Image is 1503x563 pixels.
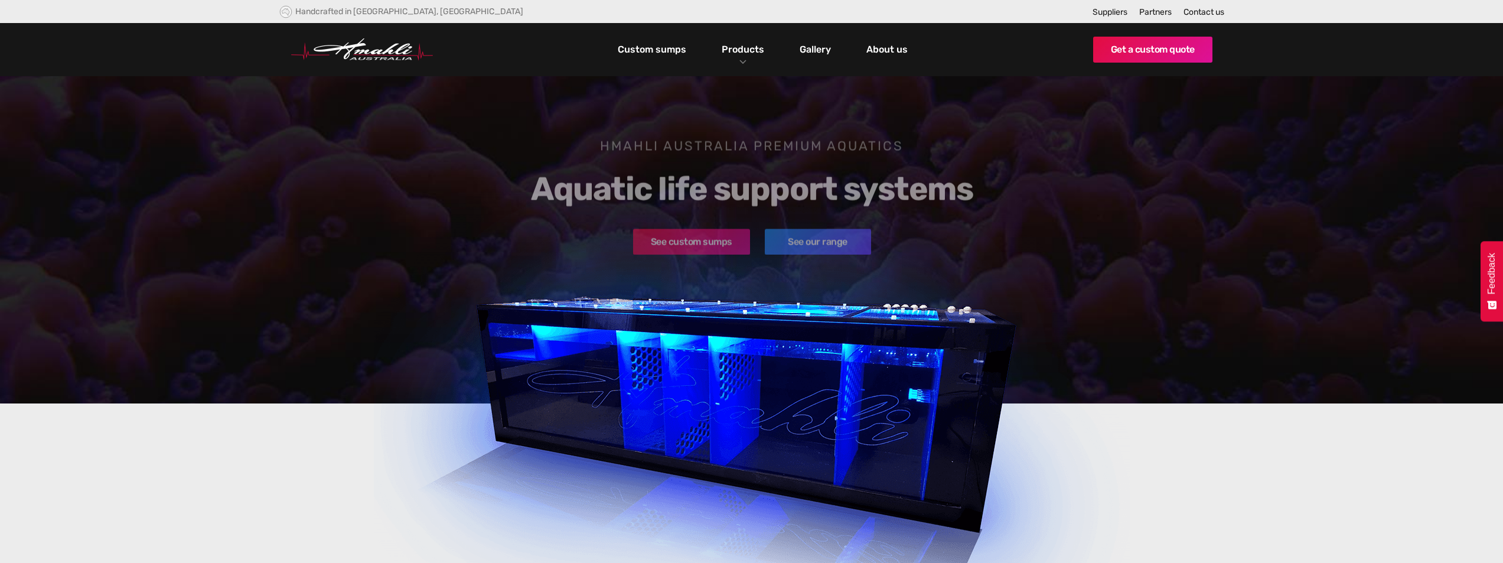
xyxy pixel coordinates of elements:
[446,170,1057,208] h2: Aquatic life support systems
[1139,7,1172,17] a: Partners
[713,23,773,76] div: Products
[633,229,749,255] a: See custom sumps
[1093,37,1212,63] a: Get a custom quote
[1184,7,1224,17] a: Contact us
[291,38,433,61] a: home
[1486,253,1497,294] span: Feedback
[719,41,767,58] a: Products
[863,40,911,60] a: About us
[1093,7,1127,17] a: Suppliers
[797,40,834,60] a: Gallery
[295,6,523,17] div: Handcrafted in [GEOGRAPHIC_DATA], [GEOGRAPHIC_DATA]
[291,38,433,61] img: Hmahli Australia Logo
[1481,241,1503,321] button: Feedback - Show survey
[446,137,1057,155] h1: Hmahli Australia premium aquatics
[764,229,870,255] a: See our range
[615,40,689,60] a: Custom sumps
